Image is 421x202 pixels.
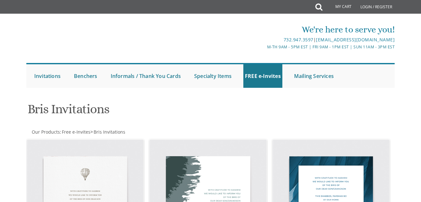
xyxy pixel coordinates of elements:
a: [EMAIL_ADDRESS][DOMAIN_NAME] [316,37,395,43]
a: Our Products [31,129,60,135]
a: Mailing Services [293,64,335,88]
a: Free e-Invites [61,129,90,135]
div: : [26,129,211,135]
span: > [90,129,125,135]
div: | [149,36,395,44]
a: Specialty Items [193,64,233,88]
span: Bris Invitations [94,129,125,135]
a: FREE e-Invites [243,64,282,88]
a: 732.947.3597 [284,37,313,43]
div: We're here to serve you! [149,23,395,36]
a: Benchers [72,64,99,88]
a: Informals / Thank You Cards [109,64,182,88]
a: My Cart [322,1,356,13]
div: M-Th 9am - 5pm EST | Fri 9am - 1pm EST | Sun 11am - 3pm EST [149,44,395,50]
h1: Bris Invitations [28,102,268,121]
span: Free e-Invites [62,129,90,135]
a: Bris Invitations [93,129,125,135]
a: Invitations [33,64,62,88]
